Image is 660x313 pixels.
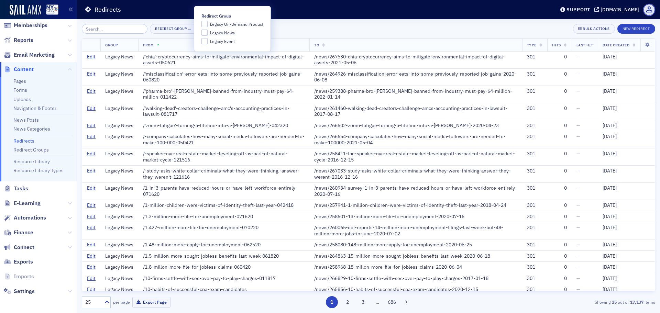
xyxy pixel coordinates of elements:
[4,51,55,59] a: Email Marketing
[14,288,35,295] span: Settings
[341,296,353,308] button: 2
[13,96,31,102] a: Uploads
[603,275,617,281] span: [DATE]
[143,242,305,248] div: /1.48-million-more-apply-for-unemployment-062520
[314,88,517,100] div: /news/259388-pharma-bro-[PERSON_NAME]-banned-from-industry-must-pay-64-million-2022-01-14
[527,43,537,47] span: Type
[105,105,133,112] div: Legacy News
[14,51,55,59] span: Email Marketing
[13,138,34,144] a: Redirects
[105,71,133,77] div: Legacy News
[576,88,580,94] span: —
[527,151,542,157] div: 301
[113,299,130,305] label: per page
[210,30,235,36] span: Legacy News
[143,214,305,220] div: /1.3-million-more-file-for-unemployment-071620
[10,5,41,16] img: SailAMX
[314,123,517,129] div: /news/266502-zoom-fatigue-turning-a-lifeline-into-a-[PERSON_NAME]-2020-04-23
[210,38,235,44] span: Legacy Event
[576,185,580,191] span: —
[552,105,567,112] div: 0
[87,287,96,293] a: Edit
[314,54,517,66] div: /news/267530-chia-cryptocurrency-aims-to-mitigate-environmental-impact-of-digital-assets-2021-05-06
[603,88,617,94] span: [DATE]
[87,242,96,248] a: Edit
[201,38,208,44] input: Legacy Event
[552,43,561,47] span: Hits
[14,185,28,192] span: Tasks
[105,43,118,47] span: Group
[576,242,580,248] span: —
[46,4,58,15] img: SailAMX
[143,168,305,180] div: /-study-asks-white-collar-criminals-what-they-were-thinking.-answer-they-weren't-121616
[87,123,96,129] a: Edit
[105,214,133,220] div: Legacy News
[4,36,33,44] a: Reports
[576,224,580,231] span: —
[603,150,617,157] span: [DATE]
[552,71,567,77] div: 0
[13,87,27,93] a: Forms
[576,275,580,281] span: —
[314,202,517,209] div: /news/257941-1-million-children-were-victims-of-identity-theft-last-year-2018-04-24
[13,105,56,111] a: Navigation & Footer
[610,299,618,305] strong: 25
[326,296,338,308] button: 1
[552,276,567,282] div: 0
[87,168,96,174] a: Edit
[576,54,580,60] span: —
[201,30,263,36] label: Legacy News
[527,134,542,140] div: 301
[143,123,305,129] div: /'zoom-fatigue'-turning-a-lifeline-into-a-[PERSON_NAME]-042320
[583,27,609,31] div: Bulk Actions
[314,287,517,293] div: /news/265856-10-habits-of-successful-cpa-exam-candidates-2020-12-15
[4,214,46,222] a: Automations
[603,71,617,77] span: [DATE]
[527,71,542,77] div: 301
[4,200,41,207] a: E-Learning
[603,168,617,174] span: [DATE]
[201,21,263,27] label: Legacy On-Demand Product
[105,242,133,248] div: Legacy News
[552,225,567,231] div: 0
[4,66,34,73] a: Content
[357,296,369,308] button: 3
[14,200,41,207] span: E-Learning
[527,88,542,94] div: 301
[552,88,567,94] div: 0
[105,88,133,94] div: Legacy News
[87,54,96,60] a: Edit
[201,21,208,27] input: Legacy On-Demand Product
[576,213,580,220] span: —
[105,264,133,270] div: Legacy News
[314,71,517,83] div: /news/264926-misclassification-error-eats-into-some-previously-reported-job-gains-2020-06-08
[552,151,567,157] div: 0
[143,253,305,259] div: /1.5-million-more-sought-jobless-benefits-last-week-061820
[573,24,615,34] button: Bulk Actions
[87,214,96,220] a: Edit
[552,214,567,220] div: 0
[576,105,580,111] span: —
[566,7,590,13] div: Support
[469,299,655,305] div: Showing out of items
[143,71,305,83] div: /'misclassification'-error-eats-into-some-previously-reported-job-gains-060820
[143,54,305,66] div: /'chia'-cryptocurrency-aims-to-mitigate-environmental-impact-of-digital-assets-050621
[576,168,580,174] span: —
[314,43,319,47] span: To
[603,185,617,191] span: [DATE]
[132,297,170,308] button: Export Page
[617,24,655,34] button: New Redirect
[14,244,34,251] span: Connect
[143,264,305,270] div: /1.8-millon-more-file-for-jobless-claims-060420
[643,4,655,16] span: Profile
[373,299,382,305] span: …
[188,26,191,31] span: …
[527,185,542,191] div: 301
[576,71,580,77] span: —
[87,185,96,191] a: Edit
[527,168,542,174] div: 301
[314,105,517,118] div: /news/261460-walking-dead-creators-challenge-amcs-accounting-practices-in-lawsuit-2017-08-17
[527,287,542,293] div: 301
[143,105,305,118] div: /'walking-dead'-creators-challenge-amc's-accounting-practices-in-lawsuit-081717
[87,202,96,209] a: Edit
